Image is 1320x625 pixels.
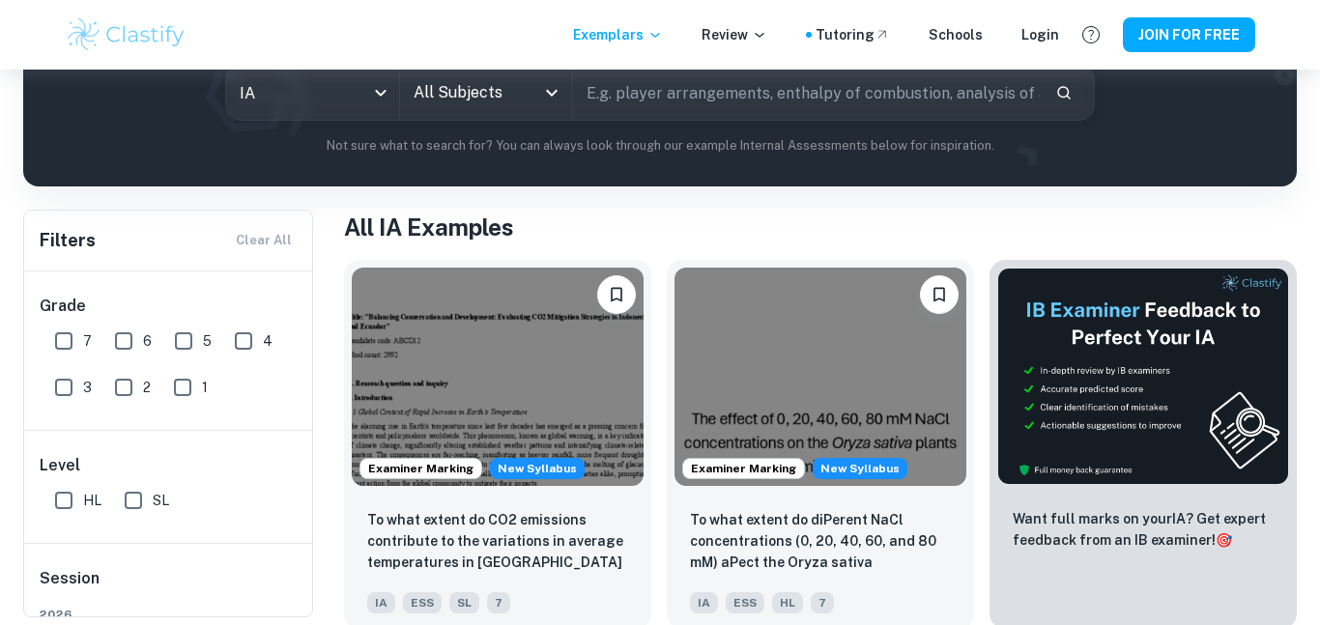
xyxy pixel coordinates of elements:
[39,136,1281,156] p: Not sure what to search for? You can always look through our example Internal Assessments below f...
[153,490,169,511] span: SL
[367,592,395,613] span: IA
[263,330,273,352] span: 4
[772,592,803,613] span: HL
[40,567,299,606] h6: Session
[1021,24,1059,45] a: Login
[360,460,481,477] span: Examiner Marking
[929,24,983,45] a: Schools
[367,509,628,575] p: To what extent do CO2 emissions contribute to the variations in average temperatures in Indonesia...
[40,606,299,623] span: 2026
[344,210,1297,244] h1: All IA Examples
[40,454,299,477] h6: Level
[143,377,151,398] span: 2
[1047,76,1080,109] button: Search
[683,460,804,477] span: Examiner Marking
[65,15,187,54] img: Clastify logo
[920,275,959,314] button: Please log in to bookmark exemplars
[1013,508,1274,551] p: Want full marks on your IA ? Get expert feedback from an IB examiner!
[690,592,718,613] span: IA
[816,24,890,45] a: Tutoring
[573,66,1040,120] input: E.g. player arrangements, enthalpy of combustion, analysis of a big city...
[203,330,212,352] span: 5
[997,268,1289,485] img: Thumbnail
[40,295,299,318] h6: Grade
[487,592,510,613] span: 7
[490,458,585,479] span: New Syllabus
[538,79,565,106] button: Open
[40,227,96,254] h6: Filters
[811,592,834,613] span: 7
[597,275,636,314] button: Please log in to bookmark exemplars
[83,490,101,511] span: HL
[813,458,907,479] div: Starting from the May 2026 session, the ESS IA requirements have changed. We created this exempla...
[490,458,585,479] div: Starting from the May 2026 session, the ESS IA requirements have changed. We created this exempla...
[726,592,764,613] span: ESS
[674,268,966,486] img: ESS IA example thumbnail: To what extent do diPerent NaCl concentr
[1075,18,1107,51] button: Help and Feedback
[813,458,907,479] span: New Syllabus
[1123,17,1255,52] button: JOIN FOR FREE
[83,330,92,352] span: 7
[143,330,152,352] span: 6
[403,592,442,613] span: ESS
[226,66,399,120] div: IA
[202,377,208,398] span: 1
[83,377,92,398] span: 3
[352,268,644,486] img: ESS IA example thumbnail: To what extent do CO2 emissions contribu
[702,24,767,45] p: Review
[690,509,951,575] p: To what extent do diPerent NaCl concentrations (0, 20, 40, 60, and 80 mM) aPect the Oryza sativa ...
[449,592,479,613] span: SL
[573,24,663,45] p: Exemplars
[1216,532,1232,548] span: 🎯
